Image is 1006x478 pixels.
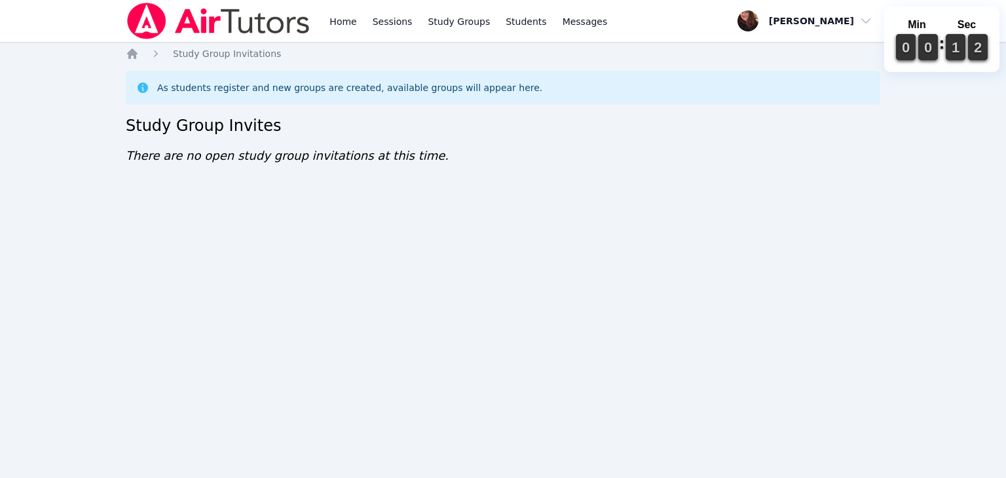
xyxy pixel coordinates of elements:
[157,81,542,94] div: As students register and new groups are created, available groups will appear here.
[126,115,880,136] h2: Study Group Invites
[173,47,281,60] a: Study Group Invitations
[126,149,449,162] span: There are no open study group invitations at this time.
[126,3,311,39] img: Air Tutors
[126,47,880,60] nav: Breadcrumb
[173,48,281,59] span: Study Group Invitations
[563,15,608,28] span: Messages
